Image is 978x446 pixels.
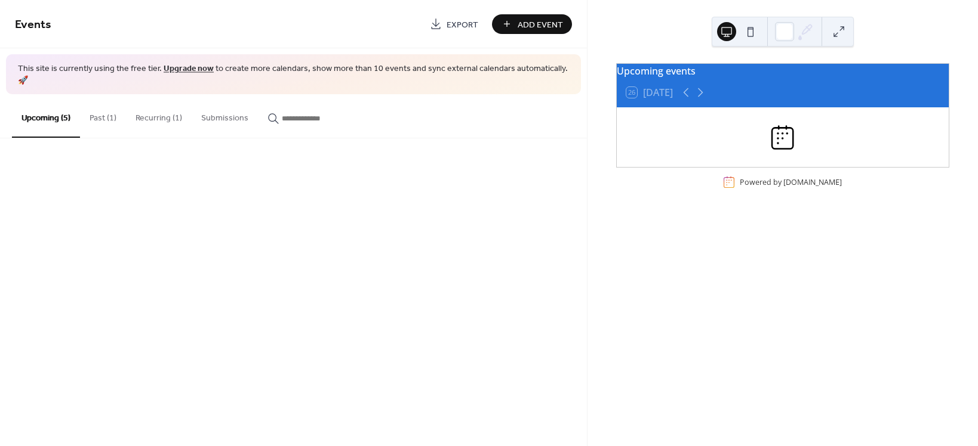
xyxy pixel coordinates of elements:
[617,64,949,78] div: Upcoming events
[492,14,572,34] button: Add Event
[192,94,258,137] button: Submissions
[783,177,842,187] a: [DOMAIN_NAME]
[18,63,569,86] span: This site is currently using the free tier. to create more calendars, show more than 10 events an...
[447,18,478,31] span: Export
[15,13,51,36] span: Events
[518,18,563,31] span: Add Event
[80,94,126,137] button: Past (1)
[12,94,80,138] button: Upcoming (5)
[164,61,214,77] a: Upgrade now
[740,177,842,187] div: Powered by
[421,14,487,34] a: Export
[126,94,192,137] button: Recurring (1)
